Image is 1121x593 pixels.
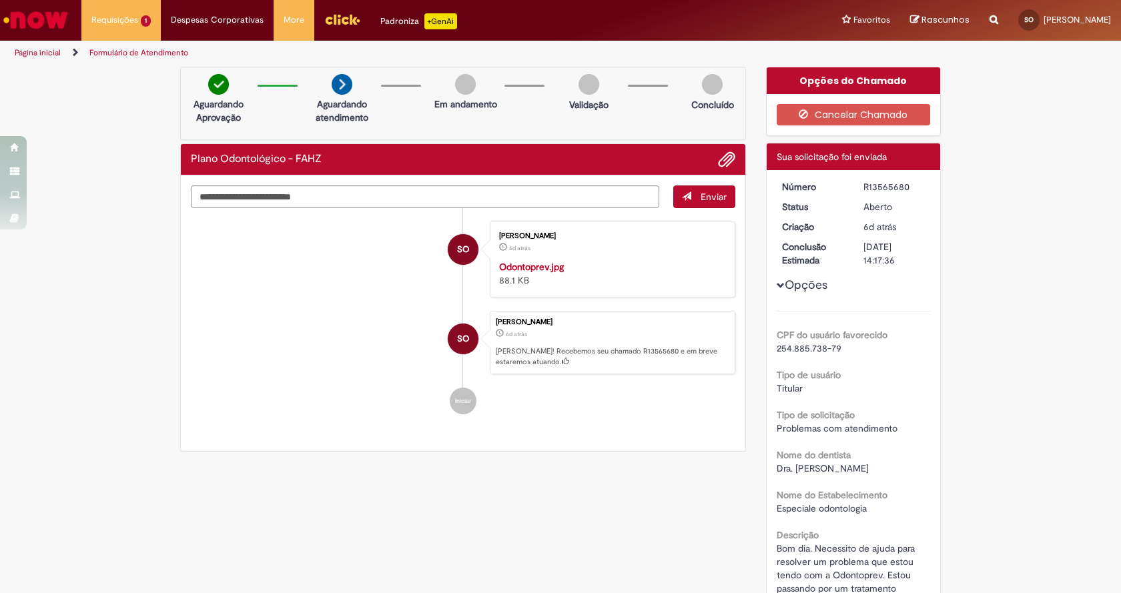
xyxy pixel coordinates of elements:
img: img-circle-grey.png [579,74,599,95]
div: Aberto [863,200,925,213]
span: Titular [777,382,803,394]
span: Rascunhos [921,13,970,26]
h2: Plano Odontológico - FAHZ Histórico de tíquete [191,153,322,165]
div: Padroniza [380,13,457,29]
span: 6d atrás [863,221,896,233]
a: Página inicial [15,47,61,58]
dt: Número [772,180,854,193]
a: Formulário de Atendimento [89,47,188,58]
span: More [284,13,304,27]
div: Sandro Viscarde De Oliveira [448,234,478,265]
span: SO [457,323,469,355]
span: SO [457,233,469,265]
p: +GenAi [424,13,457,29]
div: [PERSON_NAME] [496,318,728,326]
p: Concluído [691,98,734,111]
p: Aguardando Aprovação [186,97,251,124]
img: click_logo_yellow_360x200.png [324,9,360,29]
img: ServiceNow [1,7,70,33]
span: Requisições [91,13,138,27]
time: 25/09/2025 10:17:13 [509,244,530,252]
span: 1 [141,15,151,27]
span: Especiale odontologia [777,502,867,514]
button: Adicionar anexos [718,151,735,168]
img: check-circle-green.png [208,74,229,95]
span: Enviar [701,191,727,203]
div: R13565680 [863,180,925,193]
dt: Conclusão Estimada [772,240,854,267]
span: 6d atrás [509,244,530,252]
span: Sua solicitação foi enviada [777,151,887,163]
div: [DATE] 14:17:36 [863,240,925,267]
ul: Histórico de tíquete [191,208,735,428]
textarea: Digite sua mensagem aqui... [191,185,659,208]
img: arrow-next.png [332,74,352,95]
button: Cancelar Chamado [777,104,931,125]
b: Nome do dentista [777,449,851,461]
p: Em andamento [434,97,497,111]
div: Opções do Chamado [767,67,941,94]
div: 25/09/2025 10:17:33 [863,220,925,233]
a: Odontoprev.jpg [499,261,564,273]
a: Rascunhos [910,14,970,27]
li: Sandro Viscarde De Oliveira [191,311,735,375]
span: SO [1024,15,1034,24]
dt: Criação [772,220,854,233]
b: Nome do Estabelecimento [777,489,887,501]
span: [PERSON_NAME] [1044,14,1111,25]
b: Tipo de solicitação [777,409,855,421]
span: 6d atrás [506,330,527,338]
dt: Status [772,200,854,213]
div: 88.1 KB [499,260,721,287]
span: Problemas com atendimento [777,422,897,434]
img: img-circle-grey.png [702,74,723,95]
span: Despesas Corporativas [171,13,264,27]
span: Favoritos [853,13,890,27]
p: Aguardando atendimento [310,97,374,124]
button: Enviar [673,185,735,208]
p: [PERSON_NAME]! Recebemos seu chamado R13565680 e em breve estaremos atuando. [496,346,728,367]
div: Sandro Viscarde De Oliveira [448,324,478,354]
b: Descrição [777,529,819,541]
b: Tipo de usuário [777,369,841,381]
span: 254.885.738-79 [777,342,841,354]
ul: Trilhas de página [10,41,737,65]
time: 25/09/2025 10:17:33 [506,330,527,338]
img: img-circle-grey.png [455,74,476,95]
div: [PERSON_NAME] [499,232,721,240]
p: Validação [569,98,609,111]
b: CPF do usuário favorecido [777,329,887,341]
span: Dra. [PERSON_NAME] [777,462,869,474]
time: 25/09/2025 10:17:33 [863,221,896,233]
